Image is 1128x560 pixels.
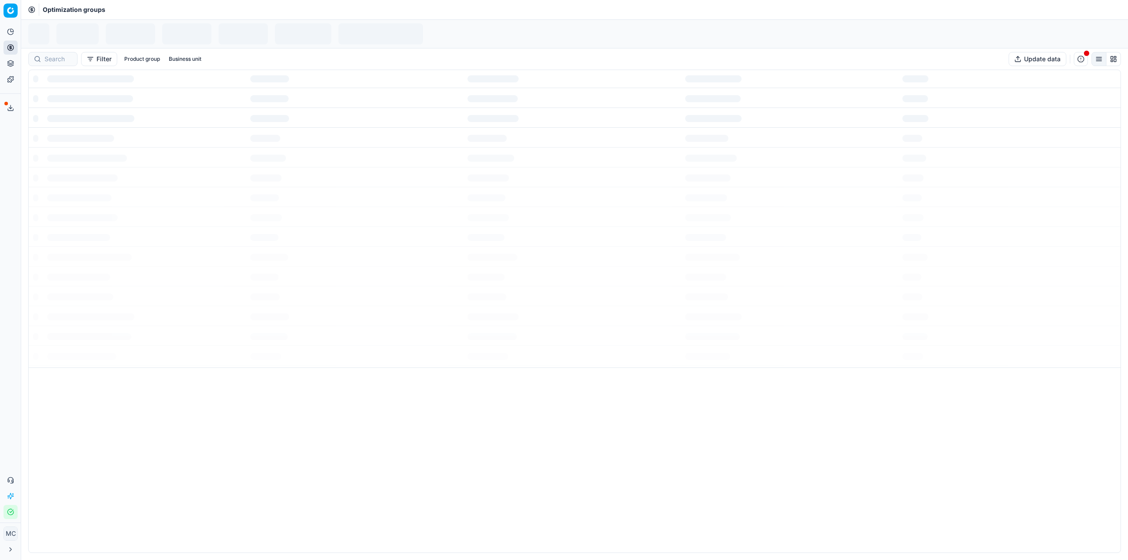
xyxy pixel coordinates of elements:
button: Product group [121,54,163,64]
button: Business unit [165,54,205,64]
nav: breadcrumb [43,5,105,14]
button: MC [4,527,18,541]
button: Update data [1009,52,1066,66]
input: Search [45,55,72,63]
span: Optimization groups [43,5,105,14]
span: MC [4,527,17,540]
button: Filter [81,52,117,66]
